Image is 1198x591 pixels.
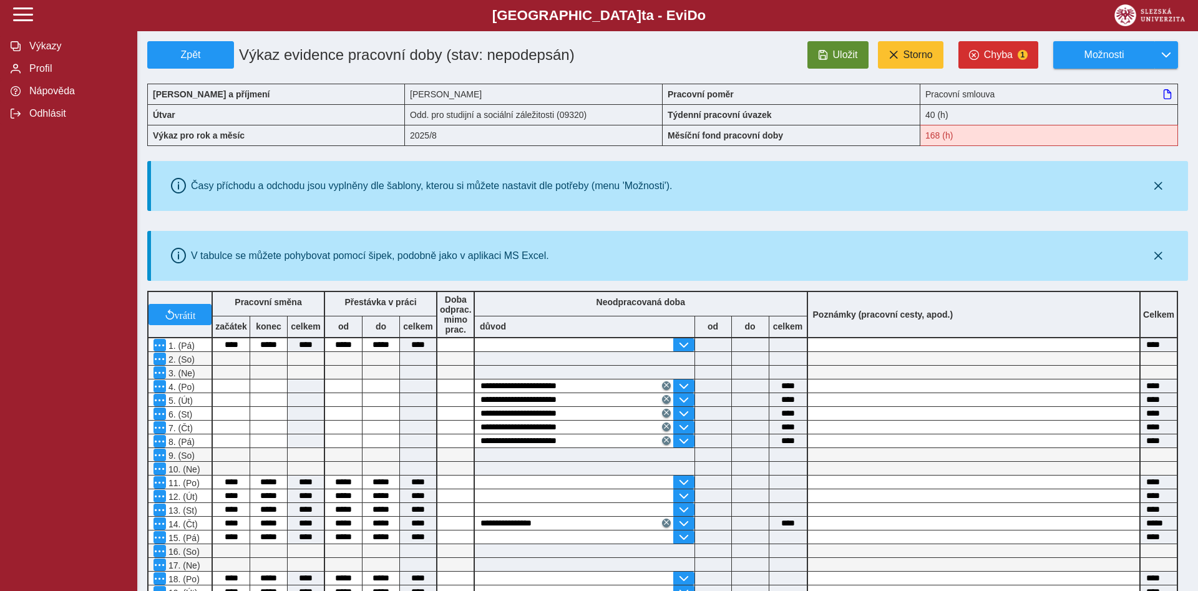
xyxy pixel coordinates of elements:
[166,354,195,364] span: 2. (So)
[213,321,250,331] b: začátek
[153,380,166,393] button: Menu
[166,341,195,351] span: 1. (Pá)
[400,321,436,331] b: celkem
[668,110,772,120] b: Týdenní pracovní úvazek
[153,339,166,351] button: Menu
[668,89,734,99] b: Pracovní poměr
[153,49,228,61] span: Zpět
[440,295,472,335] b: Doba odprac. mimo prac.
[597,297,685,307] b: Neodpracovaná doba
[687,7,697,23] span: D
[808,310,958,320] b: Poznámky (pracovní cesty, apod.)
[149,304,212,325] button: vrátit
[153,408,166,420] button: Menu
[153,89,270,99] b: [PERSON_NAME] a příjmení
[235,297,301,307] b: Pracovní směna
[234,41,581,69] h1: Výkaz evidence pracovní doby (stav: nepodepsán)
[153,366,166,379] button: Menu
[191,250,549,261] div: V tabulce se můžete pohybovat pomocí šipek, podobně jako v aplikaci MS Excel.
[833,49,858,61] span: Uložit
[153,353,166,365] button: Menu
[698,7,706,23] span: o
[166,368,195,378] span: 3. (Ne)
[166,464,200,474] span: 10. (Ne)
[175,310,196,320] span: vrátit
[166,574,200,584] span: 18. (Po)
[153,476,166,489] button: Menu
[191,180,673,192] div: Časy příchodu a odchodu jsou vyplněny dle šablony, kterou si můžete nastavit dle potřeby (menu 'M...
[166,437,195,447] span: 8. (Pá)
[153,421,166,434] button: Menu
[1143,310,1174,320] b: Celkem
[153,572,166,585] button: Menu
[166,560,200,570] span: 17. (Ne)
[26,63,127,74] span: Profil
[153,531,166,544] button: Menu
[166,492,198,502] span: 12. (Út)
[166,533,200,543] span: 15. (Pá)
[769,321,807,331] b: celkem
[153,462,166,475] button: Menu
[37,7,1161,24] b: [GEOGRAPHIC_DATA] a - Evi
[920,84,1178,104] div: Pracovní smlouva
[153,517,166,530] button: Menu
[153,559,166,571] button: Menu
[958,41,1038,69] button: Chyba1
[325,321,362,331] b: od
[26,108,127,119] span: Odhlásit
[641,7,646,23] span: t
[1018,50,1028,60] span: 1
[668,130,783,140] b: Měsíční fond pracovní doby
[920,104,1178,125] div: 40 (h)
[166,382,195,392] span: 4. (Po)
[363,321,399,331] b: do
[166,506,197,515] span: 13. (St)
[153,130,245,140] b: Výkaz pro rok a měsíc
[26,41,127,52] span: Výkazy
[153,449,166,461] button: Menu
[166,409,192,419] span: 6. (St)
[250,321,287,331] b: konec
[288,321,324,331] b: celkem
[166,547,200,557] span: 16. (So)
[153,490,166,502] button: Menu
[695,321,731,331] b: od
[153,435,166,447] button: Menu
[153,110,175,120] b: Útvar
[1114,4,1185,26] img: logo_web_su.png
[344,297,416,307] b: Přestávka v práci
[405,84,663,104] div: [PERSON_NAME]
[166,478,200,488] span: 11. (Po)
[732,321,769,331] b: do
[807,41,869,69] button: Uložit
[984,49,1013,61] span: Chyba
[1053,41,1154,69] button: Možnosti
[920,125,1178,146] div: Fond pracovní doby (168 h) a součet hodin (167:50 h) se neshodují!
[480,321,506,331] b: důvod
[153,545,166,557] button: Menu
[405,104,663,125] div: Odd. pro studijní a sociální záležitosti (09320)
[903,49,933,61] span: Storno
[878,41,943,69] button: Storno
[147,41,234,69] button: Zpět
[153,504,166,516] button: Menu
[166,396,193,406] span: 5. (Út)
[153,394,166,406] button: Menu
[166,519,198,529] span: 14. (Čt)
[166,451,195,461] span: 9. (So)
[26,85,127,97] span: Nápověda
[1064,49,1144,61] span: Možnosti
[166,423,193,433] span: 7. (Čt)
[405,125,663,146] div: 2025/8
